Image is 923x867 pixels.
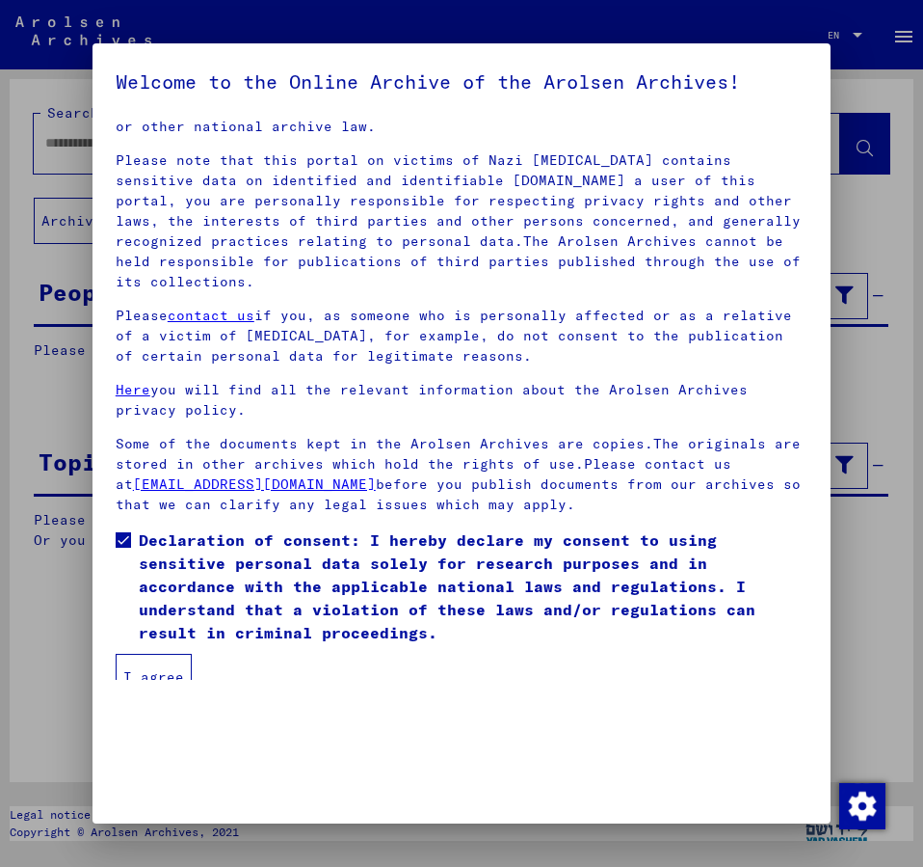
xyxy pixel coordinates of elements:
a: Here [116,381,150,398]
p: Please note that this portal on victims of Nazi [MEDICAL_DATA] contains sensitive data on identif... [116,150,807,292]
span: Declaration of consent: I hereby declare my consent to using sensitive personal data solely for r... [139,528,807,644]
p: you will find all the relevant information about the Arolsen Archives privacy policy. [116,380,807,420]
a: contact us [168,307,254,324]
button: I agree [116,654,192,700]
p: Some of the documents kept in the Arolsen Archives are copies.The originals are stored in other a... [116,434,807,515]
p: Please if you, as someone who is personally affected or as a relative of a victim of [MEDICAL_DAT... [116,306,807,366]
h5: Welcome to the Online Archive of the Arolsen Archives! [116,67,807,97]
img: Change consent [839,783,885,829]
div: Change consent [838,782,884,828]
a: [EMAIL_ADDRESS][DOMAIN_NAME] [133,475,376,493]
